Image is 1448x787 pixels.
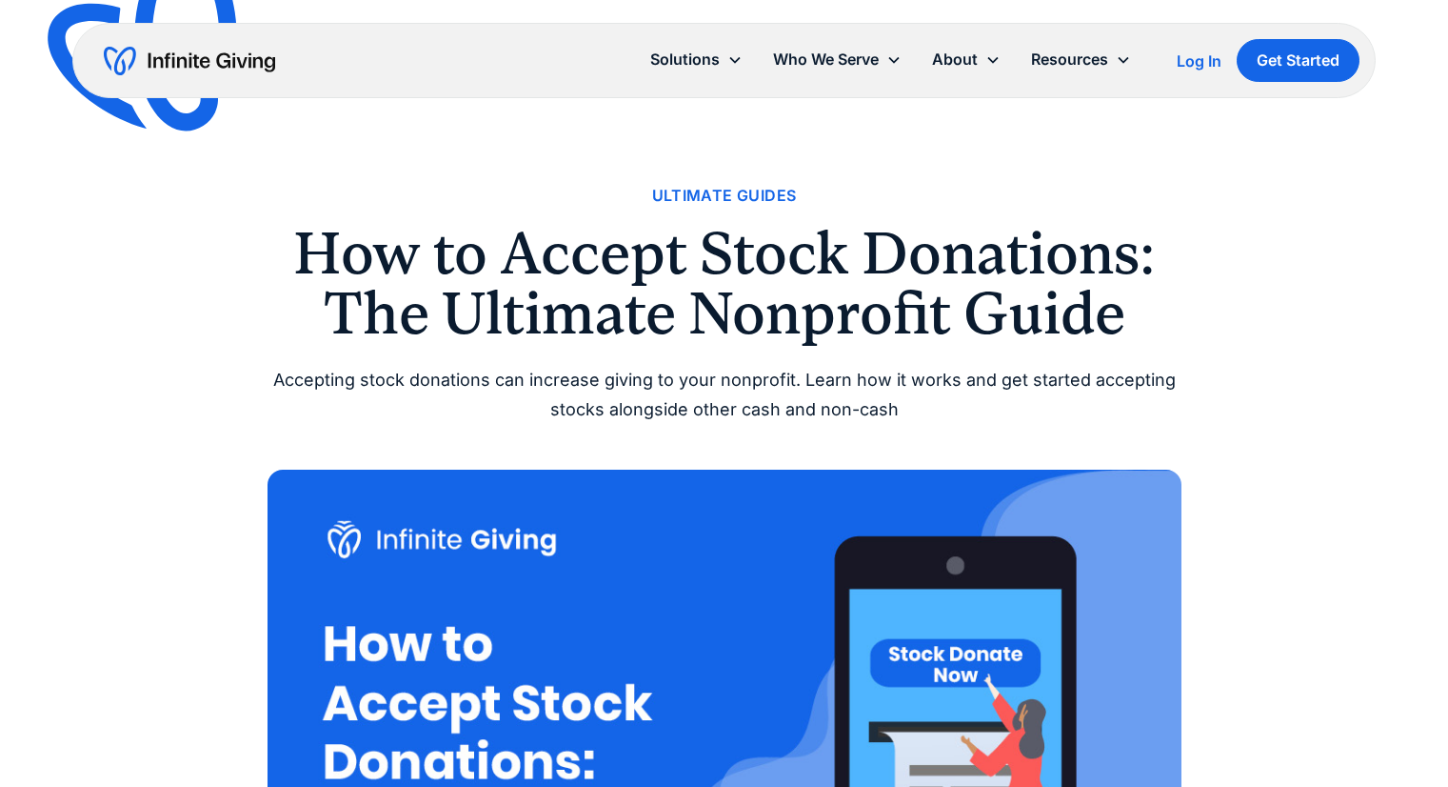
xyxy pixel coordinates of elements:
[1177,53,1221,69] div: Log In
[635,39,758,80] div: Solutions
[104,46,275,76] a: home
[650,47,720,72] div: Solutions
[1177,50,1221,72] a: Log In
[758,39,917,80] div: Who We Serve
[773,47,879,72] div: Who We Serve
[1031,47,1108,72] div: Resources
[652,183,797,209] a: Ultimate Guides
[1016,39,1146,80] div: Resources
[1237,39,1359,82] a: Get Started
[268,224,1181,343] h1: How to Accept Stock Donations: The Ultimate Nonprofit Guide
[932,47,978,72] div: About
[917,39,1016,80] div: About
[268,366,1181,424] div: Accepting stock donations can increase giving to your nonprofit. Learn how it works and get start...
